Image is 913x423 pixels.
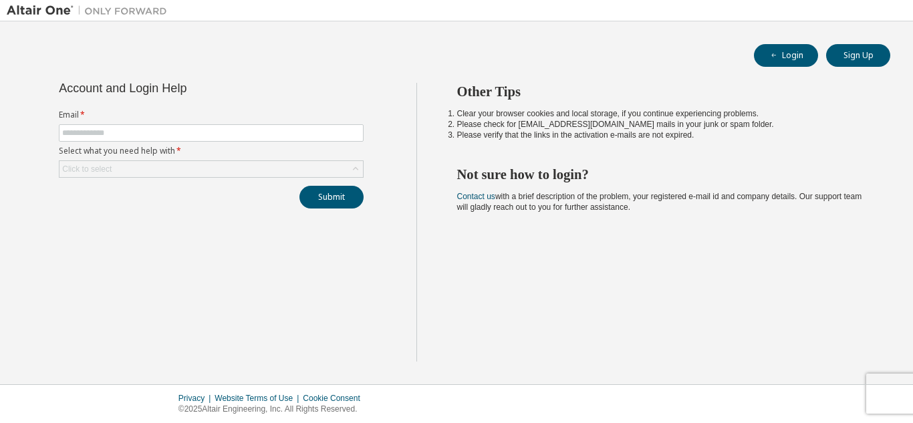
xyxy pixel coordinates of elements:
[303,393,368,404] div: Cookie Consent
[457,192,862,212] span: with a brief description of the problem, your registered e-mail id and company details. Our suppo...
[457,130,867,140] li: Please verify that the links in the activation e-mails are not expired.
[457,83,867,100] h2: Other Tips
[457,119,867,130] li: Please check for [EMAIL_ADDRESS][DOMAIN_NAME] mails in your junk or spam folder.
[59,146,364,156] label: Select what you need help with
[215,393,303,404] div: Website Terms of Use
[59,110,364,120] label: Email
[59,83,303,94] div: Account and Login Help
[457,108,867,119] li: Clear your browser cookies and local storage, if you continue experiencing problems.
[62,164,112,174] div: Click to select
[299,186,364,208] button: Submit
[754,44,818,67] button: Login
[457,192,495,201] a: Contact us
[457,166,867,183] h2: Not sure how to login?
[826,44,890,67] button: Sign Up
[59,161,363,177] div: Click to select
[178,404,368,415] p: © 2025 Altair Engineering, Inc. All Rights Reserved.
[178,393,215,404] div: Privacy
[7,4,174,17] img: Altair One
